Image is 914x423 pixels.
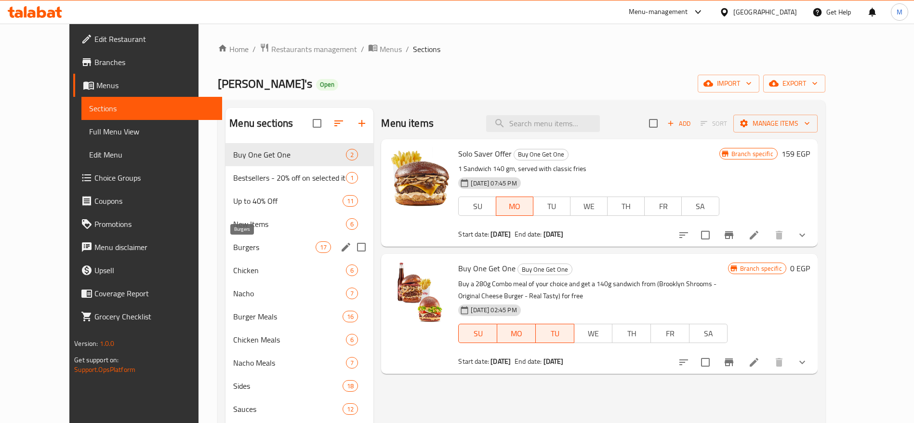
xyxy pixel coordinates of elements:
span: Buy One Get One [458,261,516,276]
span: Nacho [233,288,346,299]
img: Buy One Get One [389,262,450,323]
span: 2 [346,150,358,159]
a: Coverage Report [73,282,222,305]
span: TH [616,327,647,341]
span: Select all sections [307,113,327,133]
button: sort-choices [672,224,695,247]
a: Support.OpsPlatform [74,363,135,376]
span: Start date: [458,355,489,368]
span: Branch specific [728,149,777,159]
div: Chicken6 [225,259,373,282]
div: Up to 40% Off11 [225,189,373,212]
div: Buy One Get One [517,264,572,275]
button: TH [612,324,651,343]
span: Promotions [94,218,214,230]
div: Chicken Meals6 [225,328,373,351]
div: Sides18 [225,374,373,397]
a: Coupons [73,189,222,212]
svg: Show Choices [796,229,808,241]
button: Add section [350,112,373,135]
a: Restaurants management [260,43,357,55]
li: / [361,43,364,55]
button: WE [574,324,613,343]
div: Buy One Get One [514,149,569,160]
span: M [897,7,902,17]
button: delete [768,224,791,247]
span: Buy One Get One [514,149,568,160]
div: items [346,264,358,276]
span: Burgers [233,241,316,253]
span: TU [537,199,567,213]
span: Grocery Checklist [94,311,214,322]
span: Sides [233,380,343,392]
span: End date: [515,355,542,368]
button: MO [496,197,533,216]
img: Solo Saver Offer [389,147,450,209]
span: WE [578,327,609,341]
h2: Menu items [381,116,434,131]
span: FR [649,199,678,213]
button: edit [339,240,353,254]
h2: Menu sections [229,116,293,131]
span: 18 [343,382,358,391]
a: Edit Restaurant [73,27,222,51]
span: SA [686,199,715,213]
div: items [343,403,358,415]
button: Branch-specific-item [717,351,741,374]
div: Sauces [233,403,343,415]
span: Edit Menu [89,149,214,160]
span: import [705,78,752,90]
span: Add item [663,116,694,131]
div: Open [316,79,338,91]
span: Open [316,80,338,89]
span: Branches [94,56,214,68]
span: Select section [643,113,663,133]
span: 1 [346,173,358,183]
span: Chicken Meals [233,334,346,345]
button: TH [607,197,645,216]
button: FR [644,197,682,216]
a: Promotions [73,212,222,236]
a: Grocery Checklist [73,305,222,328]
a: Sections [81,97,222,120]
div: New Items [233,218,346,230]
span: Nacho Meals [233,357,346,369]
div: items [343,380,358,392]
h6: 0 EGP [790,262,810,275]
span: Chicken [233,264,346,276]
span: Sections [89,103,214,114]
span: 7 [346,289,358,298]
input: search [486,115,600,132]
b: [DATE] [490,228,511,240]
span: Coupons [94,195,214,207]
span: Restaurants management [271,43,357,55]
button: sort-choices [672,351,695,374]
a: Edit menu item [748,229,760,241]
div: items [346,288,358,299]
span: FR [655,327,686,341]
span: Version: [74,337,98,350]
span: Menus [380,43,402,55]
a: Branches [73,51,222,74]
div: [GEOGRAPHIC_DATA] [733,7,797,17]
div: items [316,241,331,253]
span: 12 [343,405,358,414]
p: Buy a 280g Combo meal of your choice and get a 140g sandwich from (Brooklyn Shrooms - Original Ch... [458,278,728,302]
span: Buy One Get One [518,264,572,275]
div: Sauces12 [225,397,373,421]
span: Menus [96,79,214,91]
span: 6 [346,220,358,229]
span: Choice Groups [94,172,214,184]
div: items [343,195,358,207]
div: items [346,149,358,160]
span: TU [540,327,570,341]
span: export [771,78,818,90]
li: / [252,43,256,55]
span: Start date: [458,228,489,240]
span: Up to 40% Off [233,195,343,207]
